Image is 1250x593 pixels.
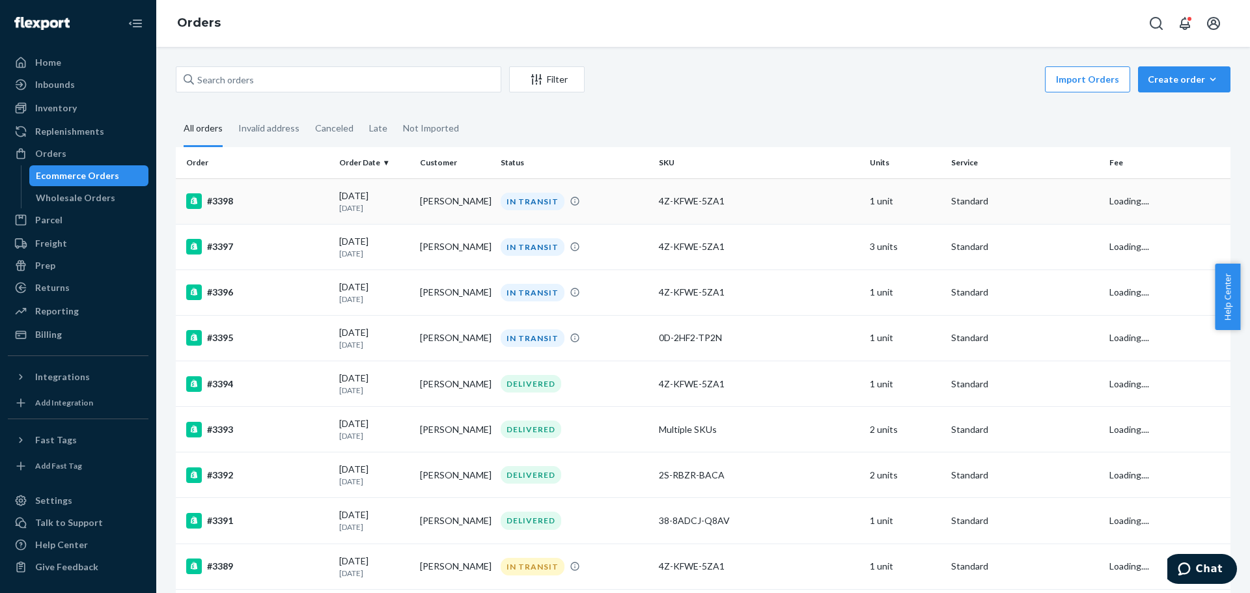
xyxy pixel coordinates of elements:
a: Orders [8,143,148,164]
td: 1 unit [865,178,945,224]
div: 4Z-KFWE-5ZA1 [659,195,859,208]
button: Open notifications [1172,10,1198,36]
a: Parcel [8,210,148,230]
p: Standard [951,286,1099,299]
div: IN TRANSIT [501,238,564,256]
td: Loading.... [1104,178,1230,224]
p: [DATE] [339,385,410,396]
td: Loading.... [1104,452,1230,498]
a: Returns [8,277,148,298]
div: 2S-RBZR-BACA [659,469,859,482]
div: Home [35,56,61,69]
a: Reporting [8,301,148,322]
p: [DATE] [339,294,410,305]
div: Parcel [35,214,62,227]
td: Loading.... [1104,269,1230,315]
div: Talk to Support [35,516,103,529]
div: Add Integration [35,397,93,408]
div: IN TRANSIT [501,284,564,301]
div: Fast Tags [35,434,77,447]
input: Search orders [176,66,501,92]
div: Customer [420,157,490,168]
div: [DATE] [339,463,410,487]
button: Filter [509,66,585,92]
div: Add Fast Tag [35,460,82,471]
a: Inventory [8,98,148,118]
a: Settings [8,490,148,511]
p: [DATE] [339,248,410,259]
div: DELIVERED [501,512,561,529]
p: Standard [951,514,1099,527]
div: #3389 [186,559,329,574]
div: [DATE] [339,326,410,350]
a: Add Fast Tag [8,456,148,476]
a: Wholesale Orders [29,187,149,208]
div: #3397 [186,239,329,255]
td: [PERSON_NAME] [415,224,495,269]
div: IN TRANSIT [501,558,564,575]
p: [DATE] [339,521,410,532]
p: [DATE] [339,202,410,214]
p: [DATE] [339,568,410,579]
div: #3392 [186,467,329,483]
div: Canceled [315,111,354,145]
a: Billing [8,324,148,345]
div: Freight [35,237,67,250]
td: 1 unit [865,498,945,544]
td: Loading.... [1104,224,1230,269]
div: IN TRANSIT [501,329,564,347]
p: [DATE] [339,476,410,487]
div: #3393 [186,422,329,437]
p: [DATE] [339,430,410,441]
td: [PERSON_NAME] [415,315,495,361]
p: [DATE] [339,339,410,350]
div: Filter [510,73,584,86]
div: [DATE] [339,417,410,441]
td: [PERSON_NAME] [415,407,495,452]
button: Import Orders [1045,66,1130,92]
div: #3396 [186,284,329,300]
td: Loading.... [1104,544,1230,589]
div: Returns [35,281,70,294]
td: Loading.... [1104,361,1230,407]
iframe: Opens a widget where you can chat to one of our agents [1167,554,1237,586]
a: Inbounds [8,74,148,95]
div: Late [369,111,387,145]
div: 0D-2HF2-TP2N [659,331,859,344]
div: Replenishments [35,125,104,138]
p: Standard [951,331,1099,344]
div: Inventory [35,102,77,115]
img: Flexport logo [14,17,70,30]
td: 1 unit [865,361,945,407]
div: 4Z-KFWE-5ZA1 [659,560,859,573]
td: Loading.... [1104,407,1230,452]
div: 4Z-KFWE-5ZA1 [659,286,859,299]
a: Prep [8,255,148,276]
div: #3395 [186,330,329,346]
th: Order [176,147,334,178]
button: Fast Tags [8,430,148,450]
div: Create order [1148,73,1221,86]
th: Fee [1104,147,1230,178]
p: Standard [951,423,1099,436]
button: Talk to Support [8,512,148,533]
div: #3391 [186,513,329,529]
div: Orders [35,147,66,160]
div: [DATE] [339,372,410,396]
a: Replenishments [8,121,148,142]
td: Loading.... [1104,315,1230,361]
td: [PERSON_NAME] [415,178,495,224]
a: Freight [8,233,148,254]
a: Home [8,52,148,73]
div: [DATE] [339,555,410,579]
button: Open account menu [1201,10,1227,36]
button: Help Center [1215,264,1240,330]
a: Orders [177,16,221,30]
td: [PERSON_NAME] [415,544,495,589]
p: Standard [951,240,1099,253]
div: DELIVERED [501,375,561,393]
p: Standard [951,560,1099,573]
a: Add Integration [8,393,148,413]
